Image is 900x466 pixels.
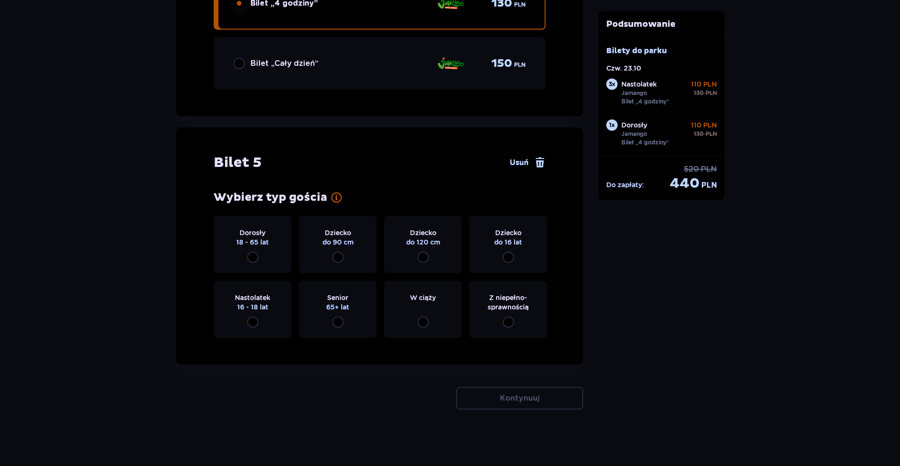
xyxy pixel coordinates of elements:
p: Jamango [621,130,647,138]
span: 150 [491,56,512,71]
span: 440 [670,174,699,192]
span: PLN [701,164,717,174]
span: Senior [327,293,348,302]
span: PLN [706,89,717,97]
span: Dziecko [495,228,522,237]
p: Dorosły [621,120,647,130]
span: Dorosły [240,228,265,237]
div: 3 x [606,79,618,90]
span: 130 [694,89,704,97]
span: 16 - 18 lat [237,302,268,312]
p: Podsumowanie [599,19,725,30]
span: Nastolatek [235,293,270,302]
span: PLN [706,130,717,138]
span: W ciąży [410,293,436,302]
p: Kontynuuj [500,393,539,403]
h3: Wybierz typ gościa [214,190,327,205]
p: Bilety do parku [606,46,667,56]
div: 1 x [606,119,618,131]
span: 130 [694,130,704,138]
span: 18 - 65 lat [236,237,269,247]
a: Usuń [510,157,546,168]
p: Nastolatek [621,79,657,89]
span: Usuń [510,158,529,168]
p: Bilet „4 godziny” [621,97,669,106]
p: Jamango [621,89,647,97]
button: Kontynuuj [456,387,583,410]
span: do 120 cm [406,237,440,247]
span: Dziecko [325,228,351,237]
p: Bilet „4 godziny” [621,138,669,147]
span: PLN [701,180,717,190]
span: 65+ lat [326,302,349,312]
img: Jamango [437,54,465,73]
p: Czw. 23.10 [606,63,641,73]
p: 110 PLN [691,120,717,130]
p: Do zapłaty : [606,180,644,190]
span: do 90 cm [322,237,354,247]
span: Z niepełno­sprawnością [478,293,538,312]
span: 520 [684,164,699,174]
span: Dziecko [410,228,436,237]
span: PLN [514,0,526,9]
h2: Bilet 5 [214,154,262,172]
span: PLN [514,61,526,69]
p: 110 PLN [691,79,717,89]
span: do 16 lat [494,237,522,247]
span: Bilet „Cały dzień” [250,58,318,69]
